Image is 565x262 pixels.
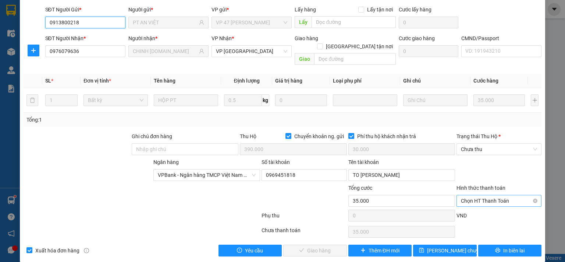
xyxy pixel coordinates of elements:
div: Người nhận [128,34,209,42]
input: Số tài khoản [262,169,347,181]
div: SĐT Người Nhận [45,34,125,42]
span: plus [360,248,366,254]
span: Chuyển khoản ng. gửi [291,132,347,140]
input: Tên tài khoản [348,169,455,181]
span: Giao [295,53,314,65]
label: Hình thức thanh toán [456,185,505,191]
span: Lấy hàng [295,7,316,13]
span: Đơn vị tính [83,78,111,84]
div: Tổng: 1 [26,116,218,124]
div: VP gửi [212,6,292,14]
label: Ghi chú đơn hàng [132,133,172,139]
input: Tên người nhận [133,47,198,55]
button: save[PERSON_NAME] chuyển hoàn [413,245,477,256]
span: VND [456,213,467,219]
span: Tên hàng [154,78,175,84]
span: Xuất hóa đơn hàng [32,247,82,255]
th: Loại phụ phí [330,74,400,88]
span: Lấy tận nơi [364,6,396,14]
button: plus [28,45,39,56]
span: Chọn HT Thanh Toán [461,195,537,206]
input: Cước giao hàng [399,45,458,57]
div: Người gửi [128,6,209,14]
input: Dọc đường [314,53,396,65]
span: save [419,248,424,254]
input: Cước lấy hàng [399,17,458,28]
span: VPBank - Ngân hàng TMCP Việt Nam Thịnh Vượng [158,170,256,181]
span: Định lượng [234,78,260,84]
label: Tên tài khoản [348,159,379,165]
button: plusThêm ĐH mới [348,245,412,256]
label: Số tài khoản [262,159,290,165]
span: Yêu cầu [245,247,263,255]
label: Cước lấy hàng [399,7,431,13]
span: exclamation-circle [237,248,242,254]
button: delete [26,94,38,106]
input: VD: Bàn, Ghế [154,94,218,106]
div: SĐT Người Gửi [45,6,125,14]
div: Chưa thanh toán [261,226,347,239]
span: Thu Hộ [240,133,256,139]
span: In biên lai [503,247,525,255]
span: user [199,49,204,54]
button: exclamation-circleYêu cầu [218,245,282,256]
span: info-circle [84,248,89,253]
input: Ghi Chú [403,94,468,106]
input: 0 [473,94,525,106]
span: SL [45,78,51,84]
input: Tên người gửi [133,18,198,27]
span: Tổng cước [348,185,372,191]
div: Phụ thu [261,212,347,224]
button: checkGiao hàng [283,245,347,256]
span: kg [262,94,269,106]
span: VP Nhận [212,35,232,41]
label: Ngân hàng [153,159,179,165]
span: VP Trường Chinh [216,46,287,57]
span: user [199,20,204,25]
span: Thêm ĐH mới [369,247,399,255]
span: close-circle [533,199,537,203]
span: Cước hàng [473,78,498,84]
span: printer [495,248,500,254]
button: printerIn biên lai [478,245,542,256]
span: Bất kỳ [88,95,143,106]
span: Giá trị hàng [275,78,302,84]
span: plus [28,48,39,53]
span: Lấy [295,16,312,28]
label: Cước giao hàng [399,35,435,41]
button: plus [531,94,539,106]
input: Dọc đường [312,16,396,28]
div: CMND/Passport [461,34,541,42]
span: Phí thu hộ khách nhận trả [354,132,419,140]
input: 0 [275,94,327,106]
span: Giao hàng [295,35,318,41]
th: Ghi chú [400,74,470,88]
span: Chưa thu [461,144,537,155]
span: [GEOGRAPHIC_DATA] tận nơi [323,42,396,50]
span: [PERSON_NAME] chuyển hoàn [427,247,497,255]
div: Trạng thái Thu Hộ [456,132,541,140]
span: VP 47 Trần Khát Chân [216,17,287,28]
input: Ghi chú đơn hàng [132,143,238,155]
